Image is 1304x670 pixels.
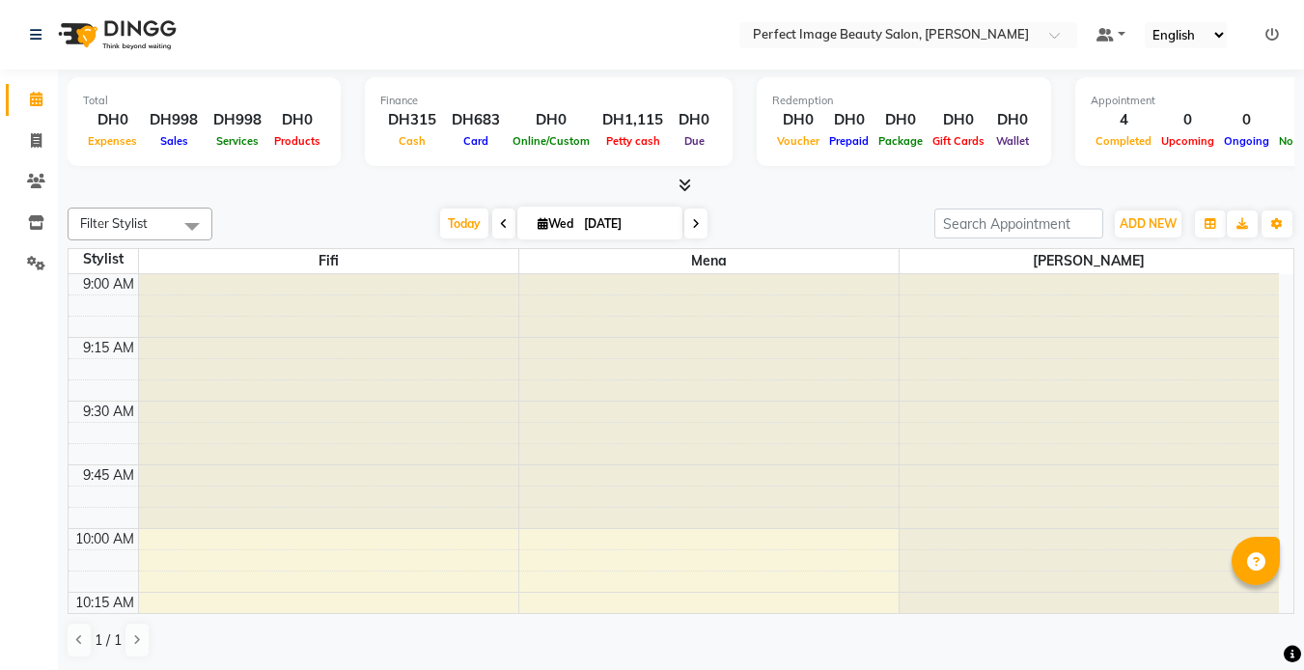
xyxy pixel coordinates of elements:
[1115,210,1181,237] button: ADD NEW
[1156,109,1219,131] div: 0
[508,109,595,131] div: DH0
[928,134,989,148] span: Gift Cards
[444,109,508,131] div: DH683
[1091,109,1156,131] div: 4
[394,134,430,148] span: Cash
[1219,109,1274,131] div: 0
[83,109,142,131] div: DH0
[79,402,138,422] div: 9:30 AM
[928,109,989,131] div: DH0
[211,134,264,148] span: Services
[380,109,444,131] div: DH315
[269,109,325,131] div: DH0
[1091,134,1156,148] span: Completed
[155,134,193,148] span: Sales
[83,134,142,148] span: Expenses
[934,209,1103,238] input: Search Appointment
[49,8,181,62] img: logo
[989,109,1036,131] div: DH0
[533,216,578,231] span: Wed
[79,274,138,294] div: 9:00 AM
[95,630,122,651] span: 1 / 1
[139,249,518,273] span: Fifi
[772,109,824,131] div: DH0
[772,134,824,148] span: Voucher
[80,215,148,231] span: Filter Stylist
[874,134,928,148] span: Package
[824,109,874,131] div: DH0
[601,134,665,148] span: Petty cash
[772,93,1036,109] div: Redemption
[671,109,717,131] div: DH0
[991,134,1034,148] span: Wallet
[508,134,595,148] span: Online/Custom
[1219,134,1274,148] span: Ongoing
[900,249,1280,273] span: [PERSON_NAME]
[79,338,138,358] div: 9:15 AM
[458,134,493,148] span: Card
[1223,593,1285,651] iframe: chat widget
[519,249,899,273] span: Mena
[440,209,488,238] span: Today
[71,593,138,613] div: 10:15 AM
[380,93,717,109] div: Finance
[578,209,675,238] input: 2025-09-03
[83,93,325,109] div: Total
[69,249,138,269] div: Stylist
[1120,216,1177,231] span: ADD NEW
[680,134,709,148] span: Due
[269,134,325,148] span: Products
[142,109,206,131] div: DH998
[79,465,138,486] div: 9:45 AM
[206,109,269,131] div: DH998
[824,134,874,148] span: Prepaid
[71,529,138,549] div: 10:00 AM
[1156,134,1219,148] span: Upcoming
[595,109,671,131] div: DH1,115
[874,109,928,131] div: DH0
